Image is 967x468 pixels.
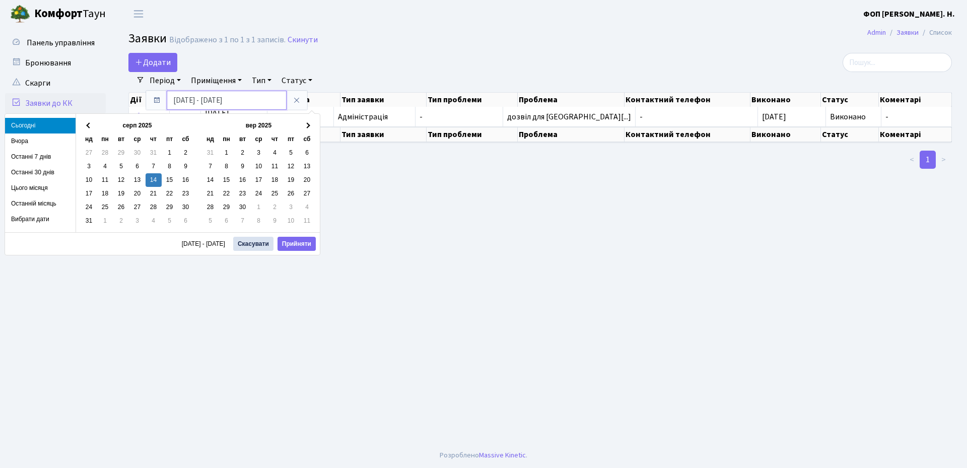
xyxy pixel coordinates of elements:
td: 31 [202,146,219,160]
th: нд [81,132,97,146]
input: Пошук... [843,53,952,72]
th: Статус [821,93,879,107]
td: 6 [299,146,315,160]
b: Комфорт [34,6,83,22]
li: Вчора [5,133,76,149]
th: сб [299,132,315,146]
li: Цього місяця [5,180,76,196]
td: 21 [146,187,162,200]
td: 25 [97,200,113,214]
td: 22 [219,187,235,200]
th: вер 2025 [219,119,299,132]
td: 26 [113,200,129,214]
td: 24 [81,200,97,214]
th: Проблема [518,127,624,142]
td: 27 [299,187,315,200]
td: 17 [81,187,97,200]
td: 8 [162,160,178,173]
td: 27 [81,146,97,160]
li: Останні 7 днів [5,149,76,165]
td: 14 [146,173,162,187]
td: 29 [113,146,129,160]
td: 12 [283,160,299,173]
td: 20 [129,187,146,200]
td: 4 [267,146,283,160]
a: Приміщення [187,72,246,89]
td: 4 [146,214,162,228]
td: 18 [97,187,113,200]
td: 23 [235,187,251,200]
th: нд [202,132,219,146]
div: Розроблено . [440,450,527,461]
th: Статус [821,127,879,142]
span: [DATE] - [DATE] [182,241,229,247]
button: Прийняти [278,237,316,251]
a: 1 [920,151,936,169]
td: 6 [178,214,194,228]
td: 31 [146,146,162,160]
td: 8 [251,214,267,228]
a: Панель управління [5,33,106,53]
td: 1 [251,200,267,214]
li: Останні 30 днів [5,165,76,180]
td: 8 [219,160,235,173]
td: 3 [129,214,146,228]
a: Скинути [288,35,318,45]
a: Додати [128,53,177,72]
span: [DATE] [762,111,786,122]
th: Контактний телефон [625,127,751,142]
td: 4 [97,160,113,173]
a: Massive Kinetic [479,450,526,460]
li: Сьогодні [5,118,76,133]
td: 28 [146,200,162,214]
a: Бронювання [5,53,106,73]
td: 3 [251,146,267,160]
td: 2 [267,200,283,214]
td: 5 [283,146,299,160]
th: Тип проблеми [427,127,518,142]
td: 11 [299,214,315,228]
td: 22 [162,187,178,200]
li: Вибрати дати [5,212,76,227]
td: 19 [283,173,299,187]
td: 2 [178,146,194,160]
th: ср [129,132,146,146]
td: 26 [283,187,299,200]
td: 13 [129,173,146,187]
td: 30 [235,200,251,214]
a: Період [146,72,185,89]
td: 15 [219,173,235,187]
td: 14 [202,173,219,187]
th: Коментарі [879,93,952,107]
td: 20 [299,173,315,187]
span: 8571 [174,111,190,122]
td: 1 [219,146,235,160]
th: Тип проблеми [427,93,518,107]
td: 9 [178,160,194,173]
td: 2 [113,214,129,228]
th: серп 2025 [97,119,178,132]
td: 2 [235,146,251,160]
td: 6 [129,160,146,173]
td: 4 [299,200,315,214]
span: - [420,113,499,121]
span: Панель управління [27,37,95,48]
li: Останній місяць [5,196,76,212]
span: Адміністрація [338,113,411,121]
td: 21 [202,187,219,200]
span: - [885,113,947,121]
td: 17 [251,173,267,187]
a: Статус [278,72,316,89]
th: сб [178,132,194,146]
a: Admin [867,27,886,38]
td: 9 [235,160,251,173]
b: ФОП [PERSON_NAME]. Н. [863,9,955,20]
td: 16 [235,173,251,187]
td: 30 [178,200,194,214]
td: 10 [283,214,299,228]
span: Додати [135,57,171,68]
span: - [640,113,753,121]
th: чт [146,132,162,146]
th: пт [162,132,178,146]
div: Відображено з 1 по 1 з 1 записів. [169,35,286,45]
